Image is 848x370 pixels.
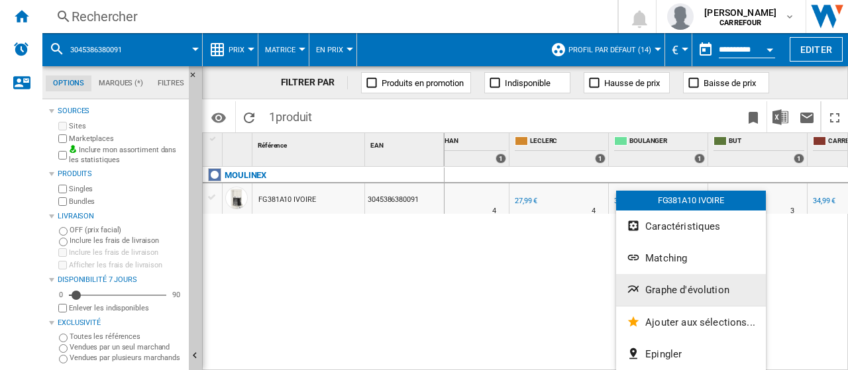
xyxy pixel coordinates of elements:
span: Caractéristiques [645,220,720,232]
button: Graphe d'évolution [616,274,766,306]
div: FG381A10 IVOIRE [616,191,766,210]
span: Ajouter aux sélections... [645,316,755,328]
button: Caractéristiques [616,210,766,242]
button: Ajouter aux sélections... [616,306,766,338]
span: Matching [645,252,687,264]
span: Graphe d'évolution [645,284,729,296]
span: Epingler [645,348,682,360]
button: Epingler... [616,338,766,370]
button: Matching [616,242,766,274]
